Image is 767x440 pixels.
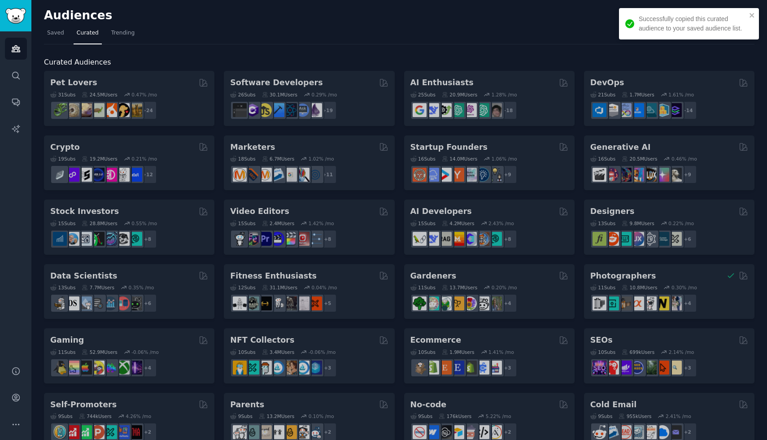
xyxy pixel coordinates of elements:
[5,8,26,24] img: GummySearch logo
[108,26,138,44] a: Trending
[74,26,102,44] a: Curated
[44,57,111,68] span: Curated Audiences
[47,29,64,37] span: Saved
[639,14,746,33] div: Successfully copied this curated audience to your saved audience list.
[44,9,682,23] h2: Audiences
[44,26,67,44] a: Saved
[111,29,135,37] span: Trending
[749,12,755,19] button: close
[77,29,99,37] span: Curated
